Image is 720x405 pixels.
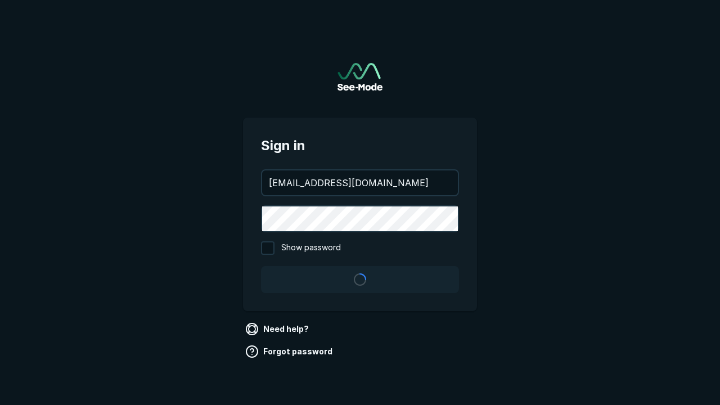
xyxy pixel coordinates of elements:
a: Go to sign in [337,63,382,91]
span: Sign in [261,136,459,156]
input: your@email.com [262,170,458,195]
img: See-Mode Logo [337,63,382,91]
a: Forgot password [243,343,337,361]
a: Need help? [243,320,313,338]
span: Show password [281,241,341,255]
